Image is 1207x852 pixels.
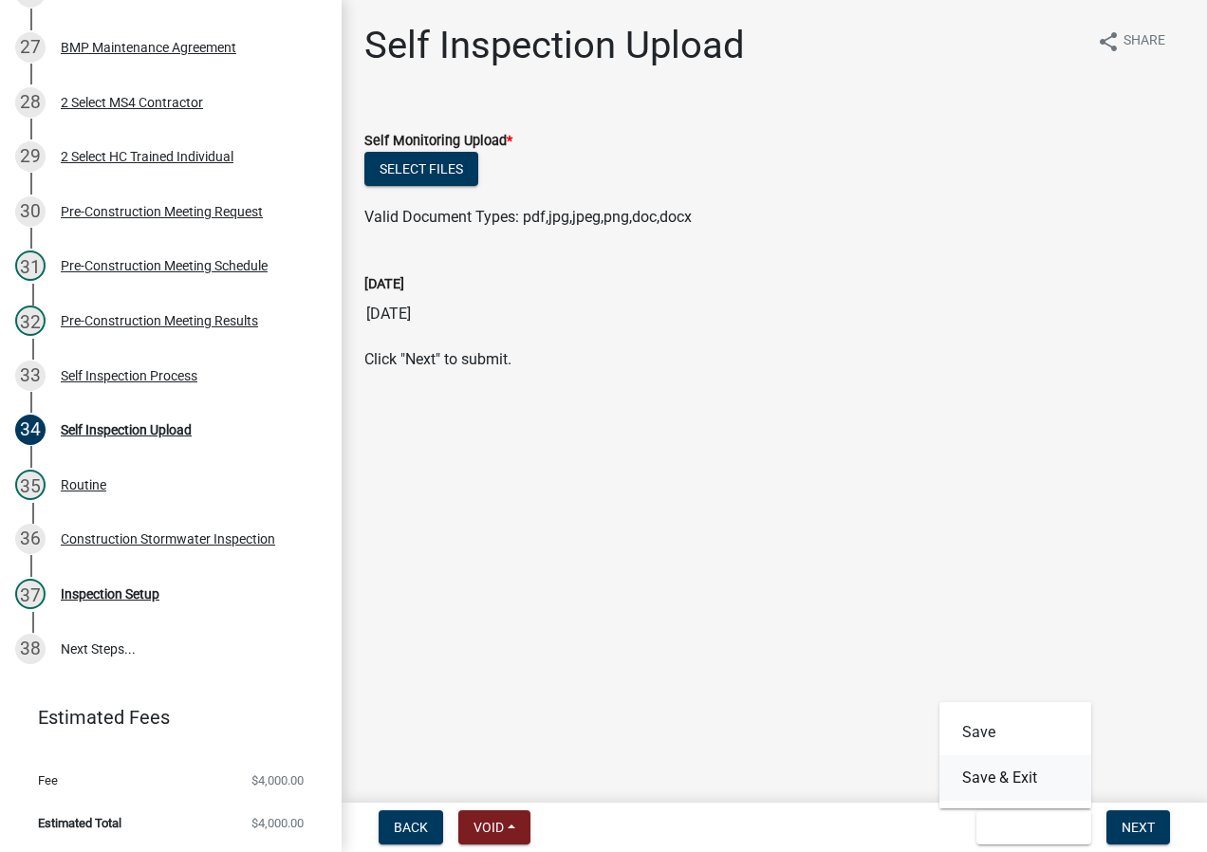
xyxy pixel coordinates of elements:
h1: Self Inspection Upload [364,23,745,68]
button: Next [1106,810,1170,844]
button: Save & Exit [976,810,1091,844]
div: 2 Select MS4 Contractor [61,96,203,109]
span: Valid Document Types: pdf,jpg,jpeg,png,doc,docx [364,208,692,226]
div: 36 [15,524,46,554]
span: Share [1123,30,1165,53]
button: shareShare [1082,23,1180,60]
div: Self Inspection Process [61,369,197,382]
label: [DATE] [364,278,404,291]
div: Pre-Construction Meeting Schedule [61,259,268,272]
div: Routine [61,478,106,491]
div: 29 [15,141,46,172]
p: Click "Next" to submit. [364,348,1184,371]
span: Next [1122,820,1155,835]
div: 37 [15,579,46,609]
div: Save & Exit [939,702,1091,808]
div: Pre-Construction Meeting Request [61,205,263,218]
span: Back [394,820,428,835]
div: Construction Stormwater Inspection [61,532,275,546]
button: Select files [364,152,478,186]
div: Self Inspection Upload [61,423,192,436]
div: 2 Select HC Trained Individual [61,150,233,163]
span: Fee [38,774,58,787]
div: Pre-Construction Meeting Results [61,314,258,327]
div: BMP Maintenance Agreement [61,41,236,54]
div: 27 [15,32,46,63]
span: $4,000.00 [251,774,304,787]
span: Void [474,820,504,835]
span: Estimated Total [38,817,121,829]
div: 31 [15,250,46,281]
button: Save [939,710,1091,755]
a: Estimated Fees [15,698,311,736]
div: 35 [15,470,46,500]
button: Save & Exit [939,755,1091,801]
label: Self Monitoring Upload [364,135,512,148]
div: 28 [15,87,46,118]
span: $4,000.00 [251,817,304,829]
div: 32 [15,306,46,336]
div: 30 [15,196,46,227]
div: 33 [15,361,46,391]
div: 38 [15,634,46,664]
div: 34 [15,415,46,445]
button: Back [379,810,443,844]
span: Save & Exit [992,820,1065,835]
i: share [1097,30,1120,53]
button: Void [458,810,530,844]
div: Inspection Setup [61,587,159,601]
